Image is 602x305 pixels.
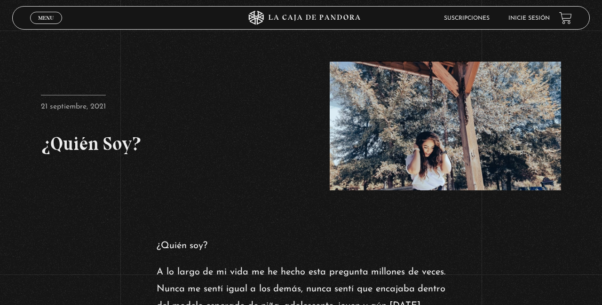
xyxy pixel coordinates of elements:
a: View your shopping cart [559,11,572,24]
h2: ¿Quién Soy? [41,130,272,156]
p: ¿Quién soy? [157,237,445,254]
a: Suscripciones [444,16,490,21]
span: Menu [38,15,54,21]
p: 21 septiembre, 2021 [41,95,106,114]
a: Inicie sesión [508,16,550,21]
span: Cerrar [35,23,57,30]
